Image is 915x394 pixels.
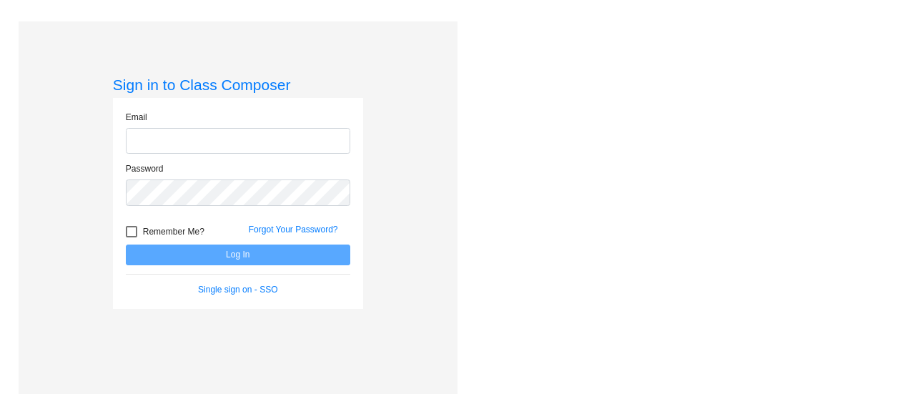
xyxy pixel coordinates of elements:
a: Single sign on - SSO [198,285,277,295]
h3: Sign in to Class Composer [113,76,363,94]
button: Log In [126,245,350,265]
label: Password [126,162,164,175]
a: Forgot Your Password? [249,225,338,235]
span: Remember Me? [143,223,204,240]
label: Email [126,111,147,124]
